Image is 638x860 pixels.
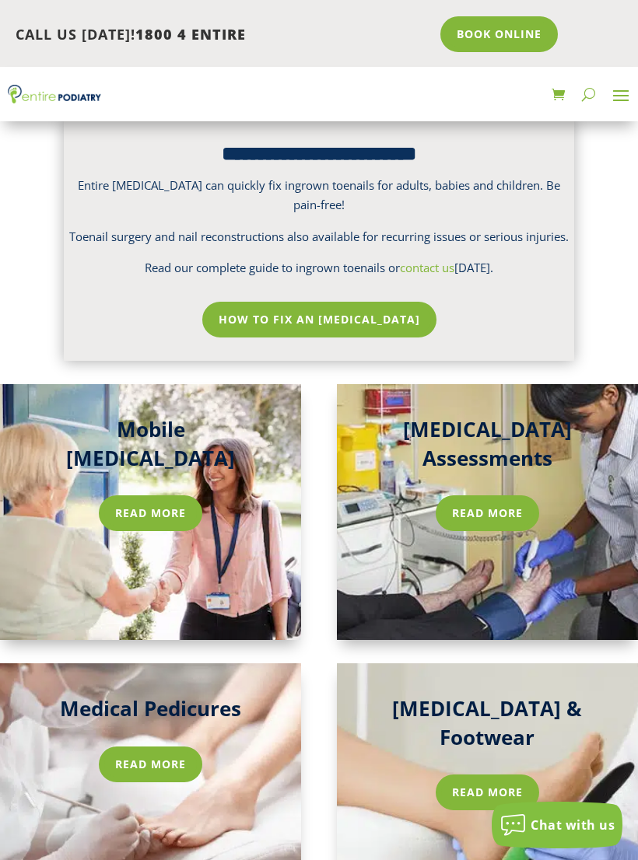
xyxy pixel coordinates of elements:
h3: [MEDICAL_DATA] Assessments [368,415,607,480]
p: Read our complete guide to ingrown toenails or [DATE]. [68,258,570,278]
h3: [MEDICAL_DATA] & Footwear [368,694,607,759]
a: Read more [436,495,539,531]
a: Book Online [440,16,558,52]
span: Chat with us [531,816,615,834]
h3: Medical Pedicures [31,694,270,730]
span: 1800 4 ENTIRE [135,25,246,44]
a: Read more [99,746,202,782]
a: Read More [436,774,539,810]
button: Chat with us [492,802,622,848]
p: Entire [MEDICAL_DATA] can quickly fix ingrown toenails for adults, babies and children. Be pain-f... [68,176,570,227]
a: How To Fix An [MEDICAL_DATA] [202,302,436,337]
p: Toenail surgery and nail reconstructions also available for recurring issues or serious injuries. [68,227,570,259]
p: CALL US [DATE]! [16,25,429,45]
h3: Mobile [MEDICAL_DATA] [31,415,270,480]
a: contact us [400,260,454,275]
a: Read more [99,495,202,531]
